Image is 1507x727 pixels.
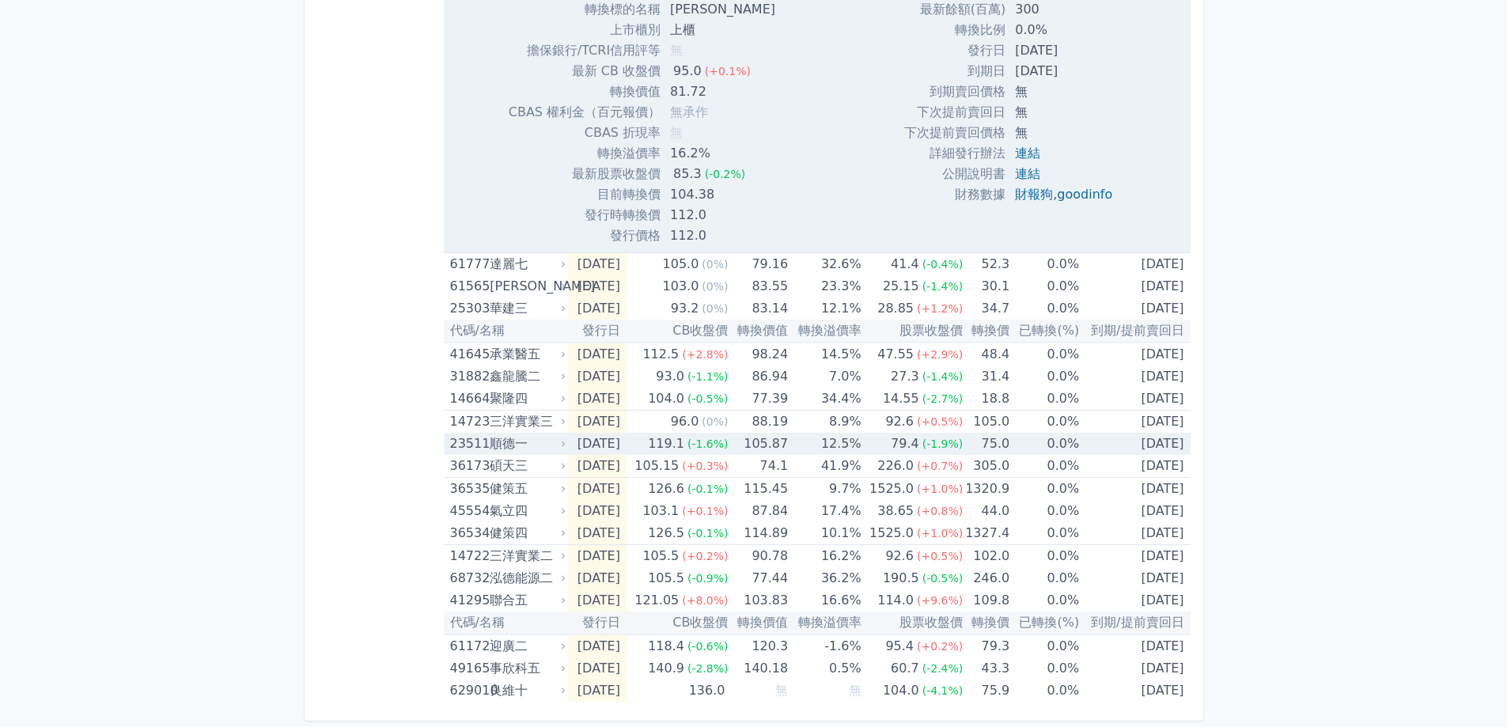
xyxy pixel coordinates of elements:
div: 23511 [450,433,487,455]
td: , [1005,184,1125,205]
div: 順德一 [490,433,562,455]
div: 104.0 [645,388,687,410]
td: 0.0% [1009,567,1079,589]
span: (-4.1%) [922,684,964,697]
td: [DATE] [1079,680,1190,702]
td: 0.0% [1009,589,1079,612]
div: 1525.0 [866,522,917,544]
td: 發行時轉換價 [509,205,661,225]
td: 0.0% [1009,343,1079,365]
span: (-2.7%) [922,392,964,405]
td: 10.1% [788,522,861,545]
td: 0.0% [1009,365,1079,388]
div: 36534 [450,522,487,544]
td: 0.0% [1009,657,1079,680]
div: 68732 [450,567,487,589]
div: 14.55 [880,388,922,410]
td: [DATE] [568,545,627,568]
td: 112.0 [661,225,788,246]
td: 140.18 [728,657,788,680]
div: 121.05 [631,589,682,612]
th: 轉換溢價率 [788,320,861,343]
div: 31882 [450,365,487,388]
div: 79.4 [888,433,922,455]
span: (-0.1%) [687,483,729,495]
td: 32.6% [788,253,861,276]
div: 45554 [450,500,487,522]
td: 0.0% [1009,522,1079,545]
td: 0.0% [1009,455,1079,478]
span: (0%) [702,258,728,271]
div: 105.15 [631,455,682,477]
td: 17.4% [788,500,861,522]
span: 無承作 [670,104,708,119]
div: 136.0 [686,680,729,702]
td: 102.0 [963,545,1009,568]
div: 85.3 [670,164,705,184]
div: 95.0 [670,61,705,81]
div: 25303 [450,297,487,320]
div: 碩天三 [490,455,562,477]
div: 41.4 [888,253,922,275]
td: 發行日 [904,40,1005,61]
div: 629010 [450,680,487,702]
td: [DATE] [568,589,627,612]
div: 93.2 [668,297,702,320]
span: 無 [670,125,683,140]
th: 轉換價 [963,612,1009,634]
td: 公開說明書 [904,164,1005,184]
div: 泓德能源二 [490,567,562,589]
div: 達麗七 [490,253,562,275]
td: [DATE] [568,500,627,522]
td: 90.78 [728,545,788,568]
div: 190.5 [880,567,922,589]
span: (0%) [702,302,728,315]
td: 財務數據 [904,184,1005,205]
div: 氣立四 [490,500,562,522]
td: [DATE] [568,411,627,434]
td: 103.83 [728,589,788,612]
div: 36173 [450,455,487,477]
td: 41.9% [788,455,861,478]
th: 到期/提前賣回日 [1079,320,1190,343]
td: 12.5% [788,433,861,455]
td: 0.0% [1009,253,1079,276]
div: 聯合五 [490,589,562,612]
td: 目前轉換價 [509,184,661,205]
td: [DATE] [568,455,627,478]
td: 轉換比例 [904,20,1005,40]
td: 轉換溢價率 [509,143,661,164]
span: (-0.2%) [705,168,746,180]
td: [DATE] [568,297,627,320]
td: 305.0 [963,455,1009,478]
td: CBAS 折現率 [509,123,661,143]
td: [DATE] [1079,275,1190,297]
td: 0.0% [1005,20,1125,40]
div: 健策五 [490,478,562,500]
th: 轉換價值 [728,320,788,343]
td: 83.14 [728,297,788,320]
div: 61172 [450,635,487,657]
span: 無 [775,683,788,698]
td: 36.2% [788,567,861,589]
td: [DATE] [568,253,627,276]
th: 股票收盤價 [861,612,964,634]
td: 到期賣回價格 [904,81,1005,102]
td: 79.16 [728,253,788,276]
span: (-0.5%) [922,572,964,585]
td: 74.1 [728,455,788,478]
td: [DATE] [568,343,627,365]
span: (+0.2%) [682,550,728,562]
div: 14723 [450,411,487,433]
span: (-0.9%) [687,572,729,585]
td: 77.39 [728,388,788,411]
div: 14722 [450,545,487,567]
span: (-1.6%) [687,437,729,450]
span: (0%) [702,415,728,428]
td: 34.4% [788,388,861,411]
div: 93.0 [653,365,687,388]
td: 上市櫃別 [509,20,661,40]
td: 43.3 [963,657,1009,680]
div: 96.0 [668,411,702,433]
td: 115.45 [728,478,788,501]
